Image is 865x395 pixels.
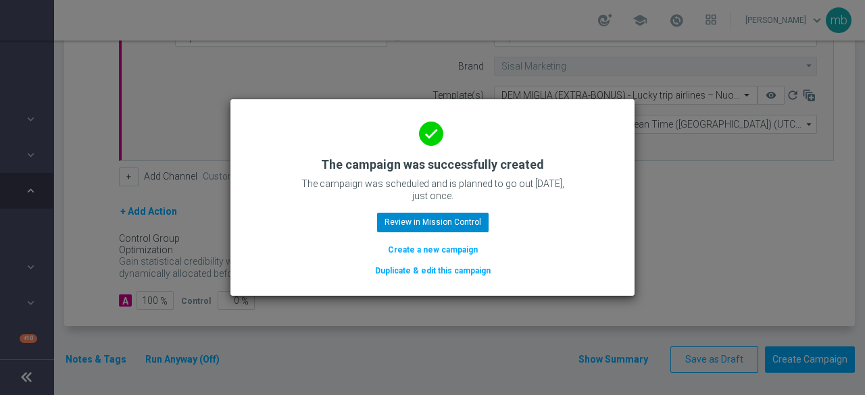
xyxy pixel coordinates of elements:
button: Duplicate & edit this campaign [374,263,492,278]
button: Create a new campaign [387,242,479,257]
button: Review in Mission Control [377,213,489,232]
h2: The campaign was successfully created [321,157,544,173]
p: The campaign was scheduled and is planned to go out [DATE], just once. [297,178,568,202]
i: done [419,122,443,146]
